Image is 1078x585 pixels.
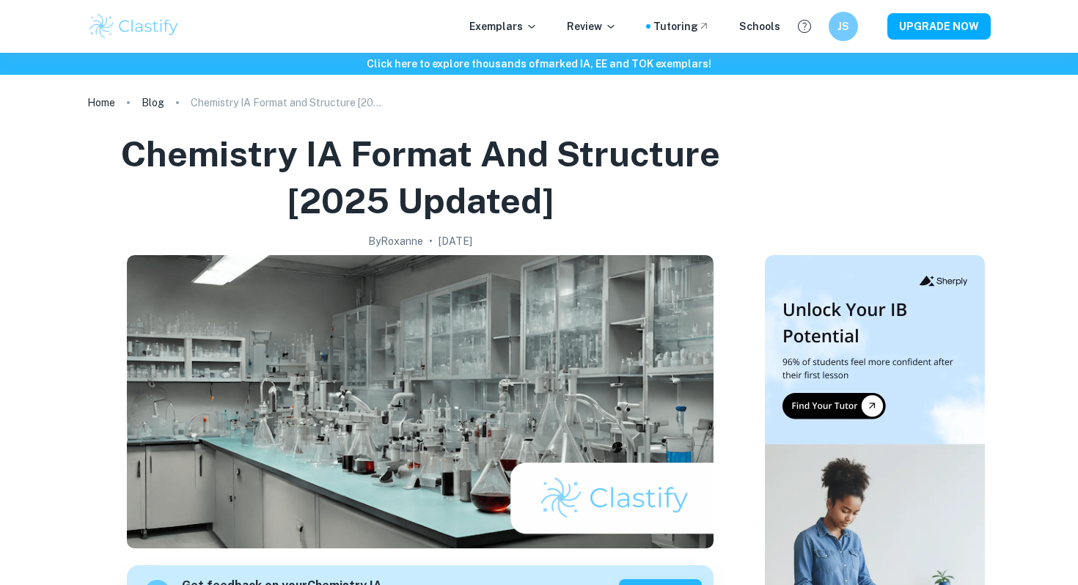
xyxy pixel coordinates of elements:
[93,130,747,224] h1: Chemistry IA Format and Structure [2025 updated]
[429,233,433,249] p: •
[191,95,381,111] p: Chemistry IA Format and Structure [2025 updated]
[653,18,710,34] a: Tutoring
[127,255,714,548] img: Chemistry IA Format and Structure [2025 updated] cover image
[87,92,115,113] a: Home
[887,13,991,40] button: UPGRADE NOW
[792,14,817,39] button: Help and Feedback
[87,12,180,41] img: Clastify logo
[835,18,852,34] h6: JS
[439,233,472,249] h2: [DATE]
[567,18,617,34] p: Review
[3,56,1075,72] h6: Click here to explore thousands of marked IA, EE and TOK exemplars !
[368,233,423,249] h2: By Roxanne
[469,18,538,34] p: Exemplars
[142,92,164,113] a: Blog
[829,12,858,41] button: JS
[739,18,780,34] a: Schools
